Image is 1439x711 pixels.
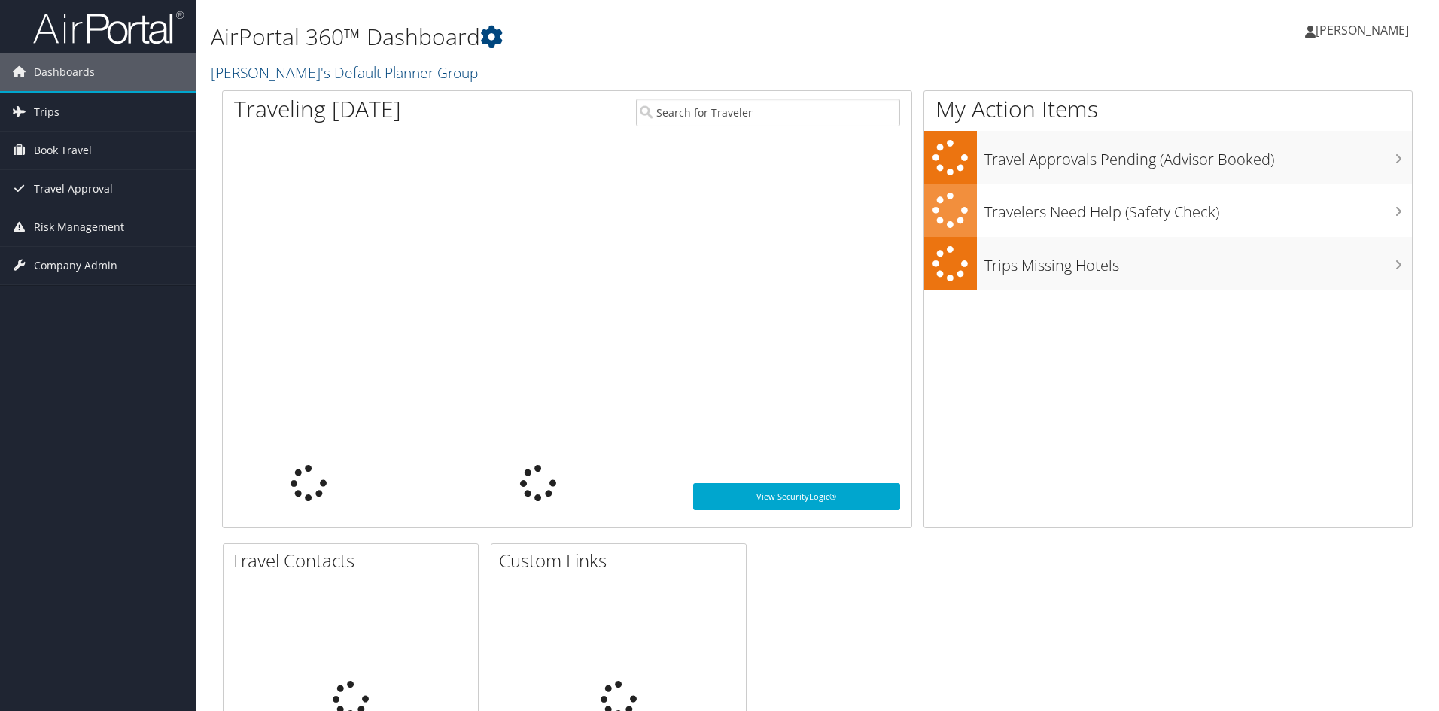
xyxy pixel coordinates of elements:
h3: Trips Missing Hotels [984,248,1412,276]
h3: Travel Approvals Pending (Advisor Booked) [984,141,1412,170]
a: Travel Approvals Pending (Advisor Booked) [924,131,1412,184]
a: View SecurityLogic® [693,483,900,510]
span: Travel Approval [34,170,113,208]
span: Company Admin [34,247,117,284]
a: Travelers Need Help (Safety Check) [924,184,1412,237]
a: Trips Missing Hotels [924,237,1412,290]
img: airportal-logo.png [33,10,184,45]
a: [PERSON_NAME] [1305,8,1424,53]
input: Search for Traveler [636,99,900,126]
h1: My Action Items [924,93,1412,125]
h2: Custom Links [499,548,746,573]
a: [PERSON_NAME]'s Default Planner Group [211,62,482,83]
span: [PERSON_NAME] [1316,22,1409,38]
span: Trips [34,93,59,131]
h1: Traveling [DATE] [234,93,401,125]
h1: AirPortal 360™ Dashboard [211,21,1020,53]
span: Book Travel [34,132,92,169]
span: Dashboards [34,53,95,91]
span: Risk Management [34,208,124,246]
h3: Travelers Need Help (Safety Check) [984,194,1412,223]
h2: Travel Contacts [231,548,478,573]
